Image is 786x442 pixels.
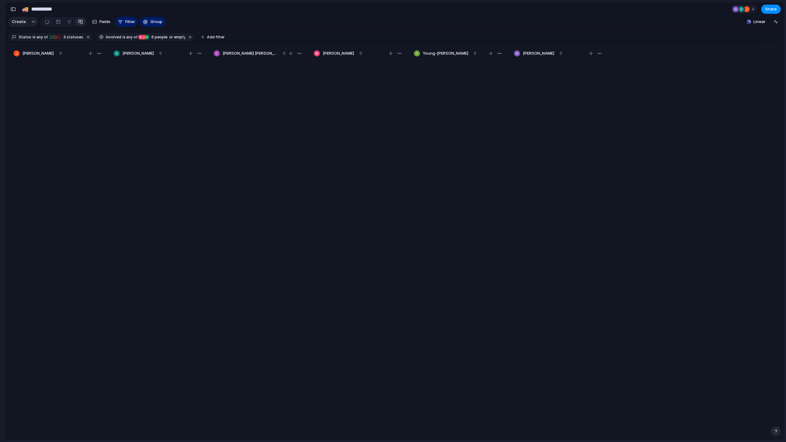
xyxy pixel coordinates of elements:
[12,19,26,25] span: Create
[744,17,768,26] button: Linear
[223,50,278,56] span: [PERSON_NAME] [PERSON_NAME]
[360,50,362,56] span: 0
[159,50,162,56] span: 0
[126,34,138,40] span: any of
[150,35,155,39] span: 6
[22,50,54,56] span: [PERSON_NAME]
[560,50,562,56] span: 0
[31,34,49,41] button: isany of
[140,17,165,27] button: Group
[59,50,62,56] span: 0
[283,50,286,56] span: 0
[22,5,29,13] div: 🚚
[90,17,113,27] button: Fields
[19,34,31,40] span: Status
[197,33,228,41] button: Add filter
[752,6,756,12] span: 4
[33,34,36,40] span: is
[20,4,30,14] button: 🚚
[123,34,126,40] span: is
[138,34,186,41] button: 6 peopleor empty
[8,17,29,27] button: Create
[753,19,765,25] span: Linear
[99,19,111,25] span: Fields
[150,34,167,40] span: people
[761,5,781,14] button: Share
[207,34,225,40] span: Add filter
[168,34,185,40] span: or empty
[115,17,138,27] button: Filter
[36,34,48,40] span: any of
[48,34,84,41] button: 3 statuses
[765,6,777,12] span: Share
[474,50,476,56] span: 0
[323,50,354,56] span: [PERSON_NAME]
[121,34,139,41] button: isany of
[123,50,154,56] span: [PERSON_NAME]
[62,35,67,39] span: 3
[423,50,468,56] span: Young-[PERSON_NAME]
[125,19,135,25] span: Filter
[62,34,83,40] span: statuses
[523,50,554,56] span: [PERSON_NAME]
[150,19,162,25] span: Group
[106,34,121,40] span: Involved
